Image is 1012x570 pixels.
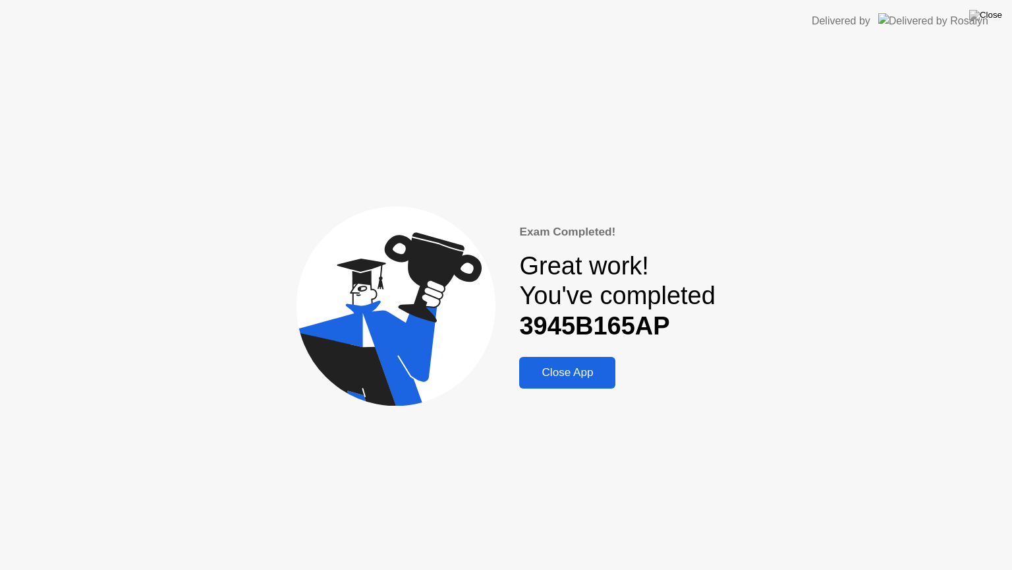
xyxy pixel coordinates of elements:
[519,224,715,241] div: Exam Completed!
[812,13,870,29] div: Delivered by
[519,312,669,340] b: 3945B165AP
[519,357,615,389] button: Close App
[519,251,715,342] div: Great work! You've completed
[523,366,611,379] div: Close App
[878,13,988,28] img: Delivered by Rosalyn
[969,10,1002,20] img: Close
